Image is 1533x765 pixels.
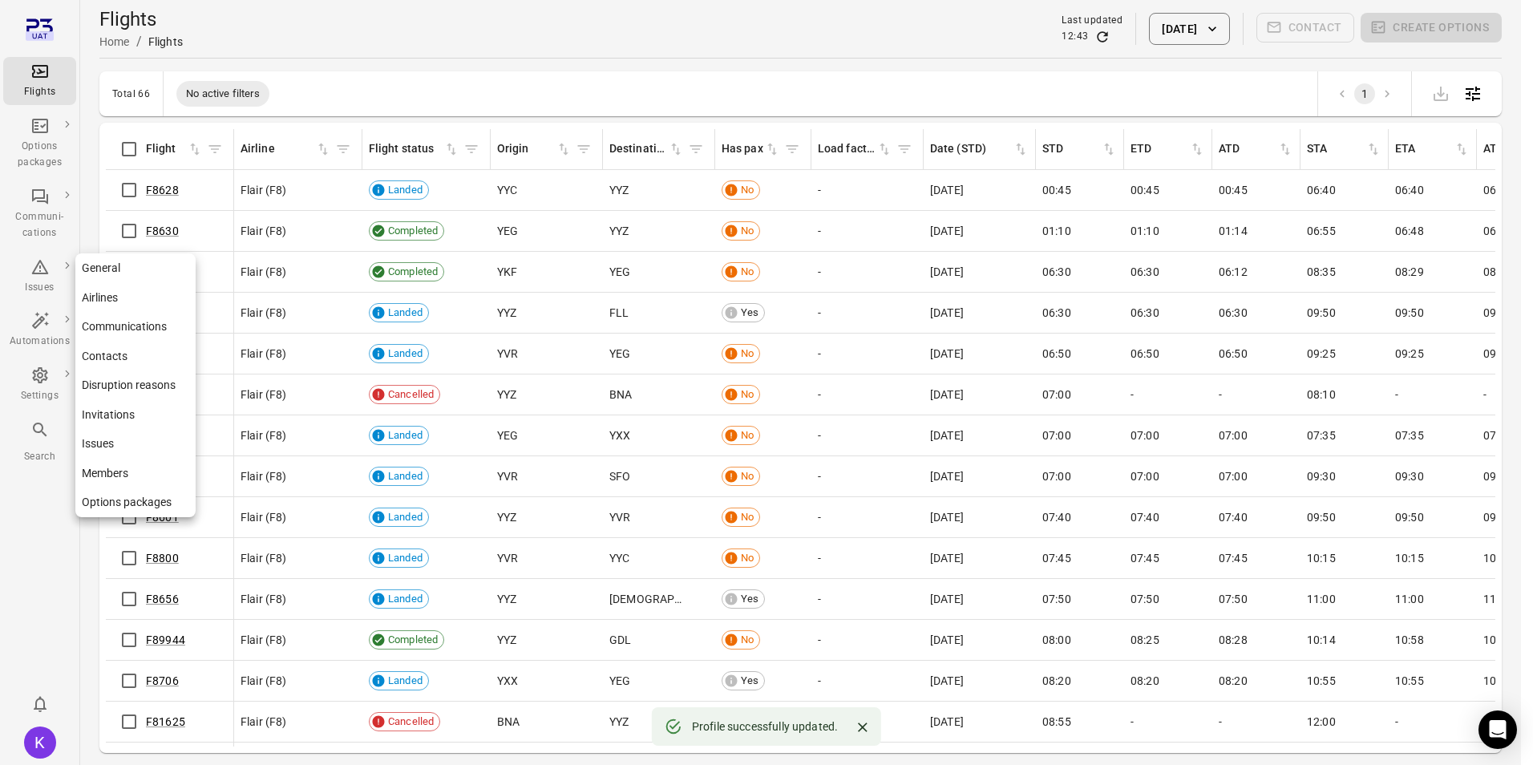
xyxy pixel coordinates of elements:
[1307,673,1336,689] span: 10:55
[1042,427,1071,443] span: 07:00
[176,86,269,102] span: No active filters
[1307,305,1336,321] span: 09:50
[1483,673,1512,689] span: 10:55
[1256,13,1355,45] span: Please make a selection to create communications
[1483,591,1512,607] span: 11:00
[1219,673,1248,689] span: 08:20
[1307,264,1336,280] span: 08:35
[241,223,287,239] span: Flair (F8)
[818,427,917,443] div: -
[497,632,516,648] span: YYZ
[1395,714,1470,730] div: -
[930,550,964,566] span: [DATE]
[497,550,518,566] span: YVR
[146,593,179,605] a: F8656
[818,305,917,321] div: -
[1307,140,1381,158] div: Sort by STA in ascending order
[1042,346,1071,362] span: 06:50
[1395,264,1424,280] span: 08:29
[1131,427,1159,443] span: 07:00
[1219,427,1248,443] span: 07:00
[930,140,1029,158] div: Sort by date (STD) in ascending order
[10,280,70,296] div: Issues
[609,468,630,484] span: SFO
[1331,83,1398,104] nav: pagination navigation
[1395,305,1424,321] span: 09:50
[1042,632,1071,648] span: 08:00
[10,388,70,404] div: Settings
[1042,264,1071,280] span: 06:30
[1483,427,1512,443] span: 07:35
[1131,468,1159,484] span: 07:00
[1131,714,1206,730] div: -
[148,34,183,50] div: Flights
[1395,427,1424,443] span: 07:35
[382,509,428,525] span: Landed
[735,550,759,566] span: No
[382,673,428,689] span: Landed
[382,182,428,198] span: Landed
[818,140,892,158] div: Sort by load factor in ascending order
[1131,182,1159,198] span: 00:45
[692,712,838,741] div: Profile successfully updated.
[818,550,917,566] div: -
[1483,632,1512,648] span: 10:57
[1478,710,1517,749] div: Open Intercom Messenger
[497,182,517,198] span: YYC
[735,427,759,443] span: No
[818,264,917,280] div: -
[1131,223,1159,239] span: 01:10
[1131,509,1159,525] span: 07:40
[241,550,287,566] span: Flair (F8)
[497,591,516,607] span: YYZ
[10,84,70,100] div: Flights
[382,305,428,321] span: Landed
[241,714,287,730] span: Flair (F8)
[735,264,759,280] span: No
[1131,550,1159,566] span: 07:45
[146,715,185,728] a: F81625
[780,137,804,161] button: Filter by has pax
[75,312,196,342] a: Communications
[609,140,684,158] div: Sort by destination in ascending order
[203,137,227,161] button: Filter by flight
[735,223,759,239] span: No
[24,688,56,720] button: Notifications
[1219,714,1294,730] div: -
[10,209,70,241] div: Communi-cations
[1131,140,1189,158] div: ETD
[146,511,179,524] a: F8601
[241,673,287,689] span: Flair (F8)
[609,632,631,648] span: GDL
[1307,468,1336,484] span: 09:30
[146,552,179,565] a: F8800
[75,400,196,430] a: Invitations
[1042,591,1071,607] span: 07:50
[892,137,916,161] span: Filter by load factor
[497,468,518,484] span: YVR
[331,137,355,161] button: Filter by airline
[1042,468,1071,484] span: 07:00
[1307,182,1336,198] span: 06:40
[1131,387,1206,403] div: -
[1219,346,1248,362] span: 06:50
[609,550,629,566] span: YYC
[146,140,187,158] div: Flight
[1042,387,1071,403] span: 07:00
[684,137,708,161] button: Filter by destination
[1219,140,1277,158] div: ATD
[1219,140,1293,158] div: Sort by ATD in ascending order
[497,714,520,730] span: BNA
[930,673,964,689] span: [DATE]
[735,591,764,607] span: Yes
[99,32,183,51] nav: Breadcrumbs
[241,387,287,403] span: Flair (F8)
[930,346,964,362] span: [DATE]
[1131,264,1159,280] span: 06:30
[735,509,759,525] span: No
[1483,468,1512,484] span: 09:30
[459,137,483,161] button: Filter by flight status
[382,714,439,730] span: Cancelled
